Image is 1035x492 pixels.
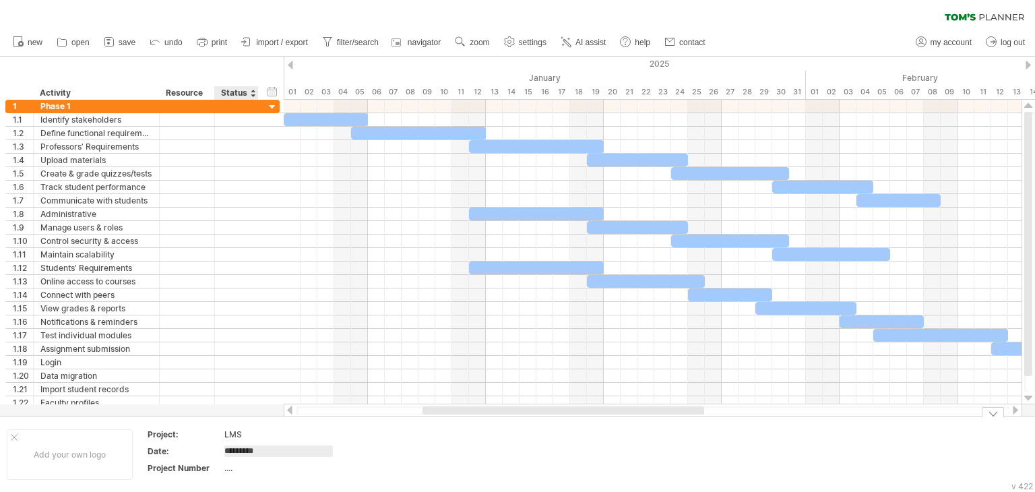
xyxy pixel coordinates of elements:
div: Wednesday, 5 February 2025 [873,85,890,99]
a: log out [982,34,1029,51]
div: 1.18 [13,342,33,355]
div: Sunday, 9 February 2025 [941,85,958,99]
a: AI assist [557,34,610,51]
div: 1.22 [13,396,33,409]
div: Wednesday, 15 January 2025 [520,85,536,99]
span: print [212,38,227,47]
div: 1.1 [13,113,33,126]
div: Tuesday, 14 January 2025 [503,85,520,99]
div: Track student performance [40,181,152,193]
div: 1.11 [13,248,33,261]
div: 1.8 [13,208,33,220]
div: Notifications & reminders [40,315,152,328]
div: Wednesday, 22 January 2025 [637,85,654,99]
div: Tuesday, 11 February 2025 [974,85,991,99]
div: .... [224,462,338,474]
a: save [100,34,139,51]
div: Sunday, 5 January 2025 [351,85,368,99]
div: 1.9 [13,221,33,234]
a: new [9,34,46,51]
div: 1.2 [13,127,33,140]
div: Monday, 13 January 2025 [486,85,503,99]
div: LMS [224,429,338,440]
div: 1.7 [13,194,33,207]
div: Tuesday, 7 January 2025 [385,85,402,99]
a: navigator [389,34,445,51]
span: undo [164,38,183,47]
div: Friday, 10 January 2025 [435,85,452,99]
div: 1.6 [13,181,33,193]
div: 1 [13,100,33,113]
div: Control security & access [40,235,152,247]
div: Test individual modules [40,329,152,342]
div: 1.3 [13,140,33,153]
div: 1.21 [13,383,33,396]
div: v 422 [1011,481,1033,491]
div: Thursday, 9 January 2025 [418,85,435,99]
div: 1.17 [13,329,33,342]
div: Thursday, 16 January 2025 [536,85,553,99]
div: View grades & reports [40,302,152,315]
div: Communicate with students [40,194,152,207]
div: Assignment submission [40,342,152,355]
span: contact [679,38,705,47]
div: Students’ Requirements [40,262,152,274]
span: open [71,38,90,47]
div: Tuesday, 28 January 2025 [739,85,755,99]
div: Wednesday, 29 January 2025 [755,85,772,99]
div: Friday, 3 January 2025 [317,85,334,99]
div: Administrative [40,208,152,220]
span: my account [931,38,972,47]
div: Tuesday, 4 February 2025 [856,85,873,99]
a: filter/search [319,34,383,51]
div: Saturday, 8 February 2025 [924,85,941,99]
a: settings [501,34,551,51]
a: my account [912,34,976,51]
a: print [193,34,231,51]
span: navigator [408,38,441,47]
span: help [635,38,650,47]
div: Friday, 7 February 2025 [907,85,924,99]
div: Connect with peers [40,288,152,301]
div: Friday, 17 January 2025 [553,85,570,99]
div: Monday, 6 January 2025 [368,85,385,99]
div: Identify stakeholders [40,113,152,126]
div: 1.10 [13,235,33,247]
div: 1.5 [13,167,33,180]
div: Thursday, 30 January 2025 [772,85,789,99]
span: import / export [256,38,308,47]
a: help [617,34,654,51]
div: Maintain scalability [40,248,152,261]
div: Data migration [40,369,152,382]
div: Date: [148,445,222,457]
div: Create & grade quizzes/tests [40,167,152,180]
div: Sunday, 2 February 2025 [823,85,840,99]
div: Sunday, 19 January 2025 [587,85,604,99]
div: Upload materials [40,154,152,166]
div: Saturday, 18 January 2025 [570,85,587,99]
div: Sunday, 26 January 2025 [705,85,722,99]
div: Monday, 20 January 2025 [604,85,621,99]
div: Wednesday, 8 January 2025 [402,85,418,99]
div: Monday, 10 February 2025 [958,85,974,99]
div: Friday, 24 January 2025 [671,85,688,99]
a: open [53,34,94,51]
a: import / export [238,34,312,51]
div: Tuesday, 21 January 2025 [621,85,637,99]
div: 1.16 [13,315,33,328]
div: Online access to courses [40,275,152,288]
div: Add your own logo [7,429,133,480]
div: 1.15 [13,302,33,315]
div: Import student records [40,383,152,396]
div: Resource [166,86,207,100]
div: Friday, 31 January 2025 [789,85,806,99]
div: Faculty profiles [40,396,152,409]
div: Login [40,356,152,369]
span: log out [1001,38,1025,47]
div: 1.4 [13,154,33,166]
div: Activity [40,86,152,100]
div: Sunday, 12 January 2025 [469,85,486,99]
a: contact [661,34,710,51]
div: Project: [148,429,222,440]
div: January 2025 [284,71,806,85]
